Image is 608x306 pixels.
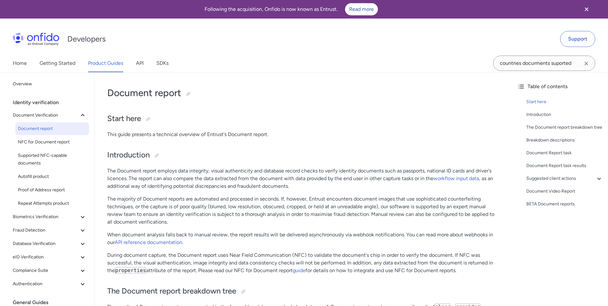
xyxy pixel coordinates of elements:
[575,1,598,17] button: Close banner
[13,96,92,109] div: Identity verification
[15,136,89,149] a: NFC for Document report
[18,200,86,207] span: Repeat Attempts product
[107,251,499,274] p: During document capture, the Document report uses Near Field Communication (NFC) to validate the ...
[293,267,305,273] a: guide
[115,239,182,245] a: API reference documentation
[13,280,79,288] span: Authentication
[18,125,86,133] span: Document report
[40,54,75,72] a: Getting Started
[10,224,89,237] button: Fraud Detection
[526,111,603,119] a: Introduction
[10,109,89,122] button: Document Verification
[526,124,603,131] a: The Document report breakdown tree
[583,5,590,13] svg: Close banner
[493,56,595,71] input: Onfido search input field
[88,54,123,72] a: Product Guides
[107,286,499,297] h2: The Document report breakdown tree
[10,210,89,223] button: Biometrics Verification
[18,138,86,146] span: NFC for Document report
[526,149,603,157] a: Document Report task
[13,240,79,248] span: Database Verification
[560,31,595,47] a: Support
[13,33,59,45] img: Onfido Logo
[526,175,603,182] a: Suggested client actions
[107,167,499,190] p: The Document report employs data integrity, visual authenticity and database record checks to ver...
[13,213,79,221] span: Biometrics Verification
[13,80,86,88] span: Overview
[526,200,603,208] a: BETA Document reports
[15,149,89,170] a: Supported NFC-capable documents
[136,54,144,72] a: API
[107,87,499,99] h1: Document report
[345,3,378,15] a: Read more
[517,83,603,90] div: Table of contents
[13,54,27,72] a: Home
[10,237,89,250] button: Database Verification
[526,187,603,195] a: Document Video Report
[8,3,575,15] div: Following the acquisition, Onfido is now known as Entrust.
[10,78,89,90] a: Overview
[107,150,499,161] h2: Introduction
[18,173,86,180] span: Autofill product
[433,175,479,181] a: workflow input data
[15,184,89,196] a: Proof of Address report
[10,264,89,277] button: Compliance Suite
[156,54,169,72] a: SDKs
[107,131,499,138] p: This guide presents a technical overview of Entrust's Document report.
[582,60,590,67] svg: Clear search field button
[526,98,603,106] a: Start here
[15,197,89,210] a: Repeat Attempts product
[107,113,499,124] h2: Start here
[10,278,89,290] button: Authentication
[15,122,89,135] a: Document report
[526,162,603,170] a: Document Report task results
[107,231,499,246] p: When document analysis falls back to manual review, the report results will be delivered asynchro...
[526,136,603,144] a: Breakdown descriptions
[13,267,79,274] span: Compliance Suite
[115,267,146,274] code: properties
[13,253,79,261] span: eID Verification
[13,111,79,119] span: Document Verification
[13,226,79,234] span: Fraud Detection
[107,195,499,226] p: The majority of Document reports are automated and processed in seconds. If, however, Entrust enc...
[10,251,89,264] button: eID Verification
[15,170,89,183] a: Autofill product
[18,152,86,167] span: Supported NFC-capable documents
[18,186,86,194] span: Proof of Address report
[67,34,106,44] h1: Developers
